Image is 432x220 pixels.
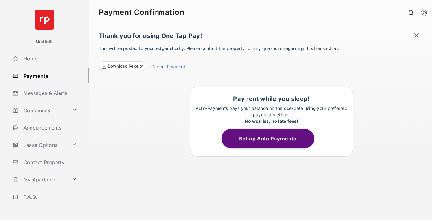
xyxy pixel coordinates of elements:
h1: Pay rent while you sleep! [193,95,350,102]
h1: Thank you for using One Tap Pay! [99,32,425,43]
button: Set up Auto Payments [222,129,314,148]
span: Download Receipt [108,63,143,69]
a: Set up Auto Payments [222,135,322,142]
a: Payments [10,68,89,83]
a: Cancel Payment [151,63,185,71]
a: Messages & Alerts [10,86,89,101]
a: Home [10,51,89,66]
a: Download Receipt [99,61,146,71]
a: My Apartment [10,172,69,187]
div: No worries, no late fees! [193,118,350,124]
img: svg+xml;base64,PHN2ZyB4bWxucz0iaHR0cDovL3d3dy53My5vcmcvMjAwMC9zdmciIHdpZHRoPSI2NCIgaGVpZ2h0PSI2NC... [35,10,54,30]
a: F.A.Q. [10,189,89,204]
p: Unit500 [36,39,53,45]
a: Announcements [10,120,89,135]
p: This will be posted to your ledger shortly. Please contact the property for any questions regardi... [99,45,425,71]
a: Lease Options [10,138,69,152]
a: Contact Property [10,155,89,170]
p: Auto-Payments pays your balance on the due-date using your preferred payment method. [193,105,350,124]
strong: Payment Confirmation [99,9,184,16]
a: Community [10,103,69,118]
